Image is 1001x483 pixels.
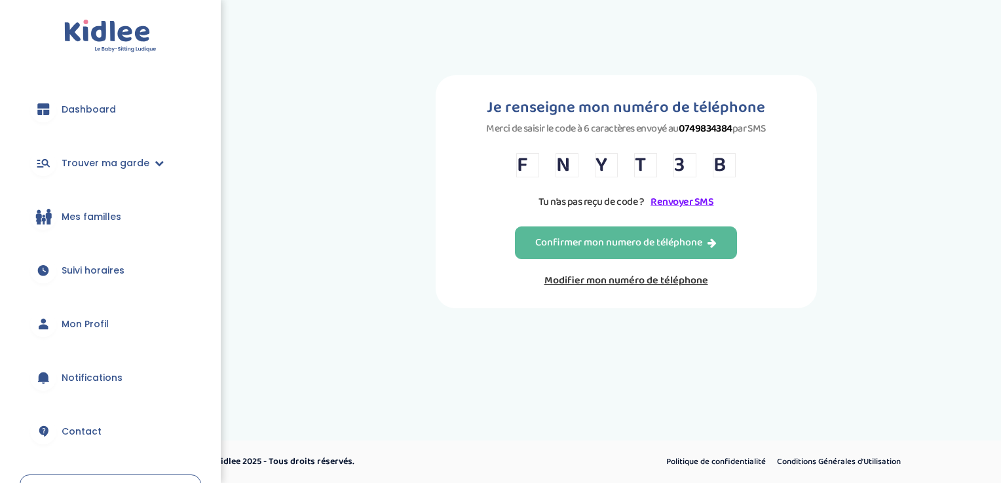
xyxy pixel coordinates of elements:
a: Mes familles [20,193,201,240]
a: Conditions Générales d’Utilisation [772,454,905,471]
strong: 0749834384 [679,120,732,137]
a: Suivi horaires [20,247,201,294]
span: Mon Profil [62,317,109,331]
a: Mon Profil [20,300,201,348]
span: Contact [62,425,102,438]
p: © Kidlee 2025 - Tous droits réservés. [207,455,556,469]
a: Politique de confidentialité [662,454,770,471]
p: Tu n’as pas reçu de code ? [516,194,736,210]
span: Notifications [62,371,123,385]
span: Trouver ma garde [62,156,149,170]
h1: Je renseigne mon numéro de téléphone [486,95,765,120]
span: Dashboard [62,103,116,116]
a: Notifications [20,354,201,401]
button: Confirmer mon numero de téléphone [515,226,737,259]
div: Confirmer mon numero de téléphone [535,236,717,251]
p: Merci de saisir le code à 6 caractères envoyé au par SMS [486,120,765,137]
a: Contact [20,408,201,455]
a: Trouver ma garde [20,139,201,187]
a: Renvoyer SMS [651,194,713,210]
a: Modifier mon numéro de téléphone [515,272,737,289]
a: Dashboard [20,86,201,133]
span: Mes familles [62,210,121,224]
img: logo.svg [64,20,157,53]
span: Suivi horaires [62,264,124,277]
